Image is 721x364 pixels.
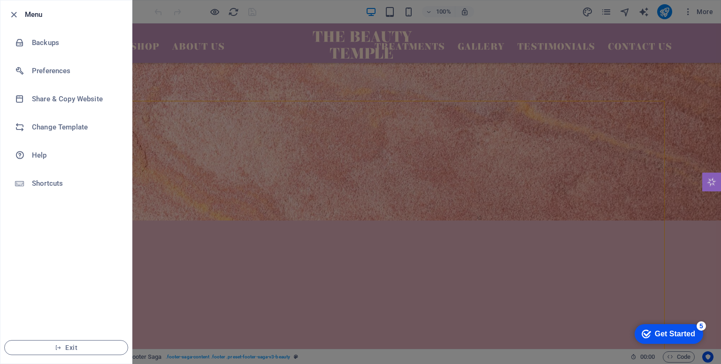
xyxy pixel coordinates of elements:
[0,141,132,169] a: Help
[4,340,128,355] button: Exit
[32,178,119,189] h6: Shortcuts
[32,37,119,48] h6: Backups
[32,65,119,76] h6: Preferences
[32,93,119,105] h6: Share & Copy Website
[25,9,124,20] h6: Menu
[8,5,76,24] div: Get Started 5 items remaining, 0% complete
[32,121,119,133] h6: Change Template
[69,2,79,11] div: 5
[32,150,119,161] h6: Help
[28,10,68,19] div: Get Started
[12,344,120,351] span: Exit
